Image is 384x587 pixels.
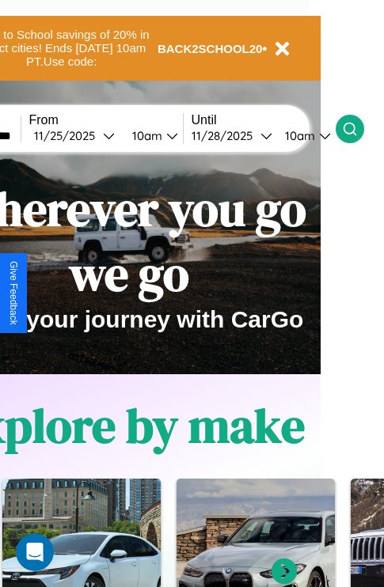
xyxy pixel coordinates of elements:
[34,128,103,143] div: 11 / 25 / 2025
[158,42,263,55] b: BACK2SCHOOL20
[124,128,166,143] div: 10am
[29,127,120,144] button: 11/25/2025
[29,113,183,127] label: From
[272,127,336,144] button: 10am
[192,113,336,127] label: Until
[192,128,260,143] div: 11 / 28 / 2025
[120,127,183,144] button: 10am
[277,128,319,143] div: 10am
[16,533,54,571] iframe: Intercom live chat
[8,261,19,325] div: Give Feedback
